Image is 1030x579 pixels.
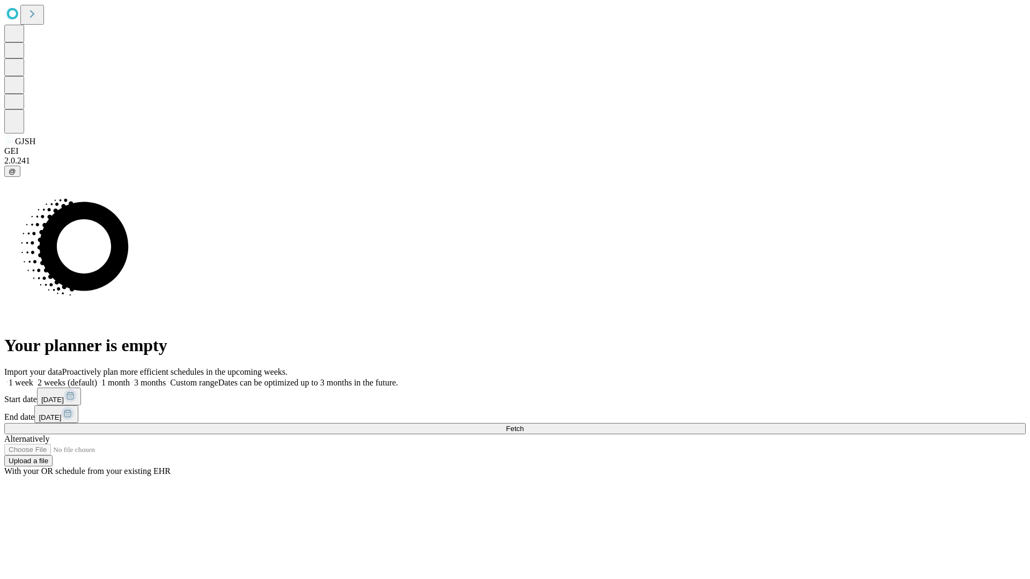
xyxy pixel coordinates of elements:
div: End date [4,405,1026,423]
div: GEI [4,146,1026,156]
button: Upload a file [4,455,53,466]
button: [DATE] [34,405,78,423]
span: Custom range [170,378,218,387]
span: Proactively plan more efficient schedules in the upcoming weeks. [62,367,288,376]
span: 1 month [101,378,130,387]
span: Fetch [506,425,524,433]
span: 2 weeks (default) [38,378,97,387]
span: 1 week [9,378,33,387]
button: [DATE] [37,388,81,405]
span: [DATE] [41,396,64,404]
span: 3 months [134,378,166,387]
span: Import your data [4,367,62,376]
span: [DATE] [39,413,61,421]
span: Alternatively [4,434,49,443]
button: Fetch [4,423,1026,434]
button: @ [4,166,20,177]
span: Dates can be optimized up to 3 months in the future. [218,378,398,387]
div: 2.0.241 [4,156,1026,166]
div: Start date [4,388,1026,405]
span: GJSH [15,137,35,146]
span: @ [9,167,16,175]
h1: Your planner is empty [4,336,1026,355]
span: With your OR schedule from your existing EHR [4,466,171,476]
